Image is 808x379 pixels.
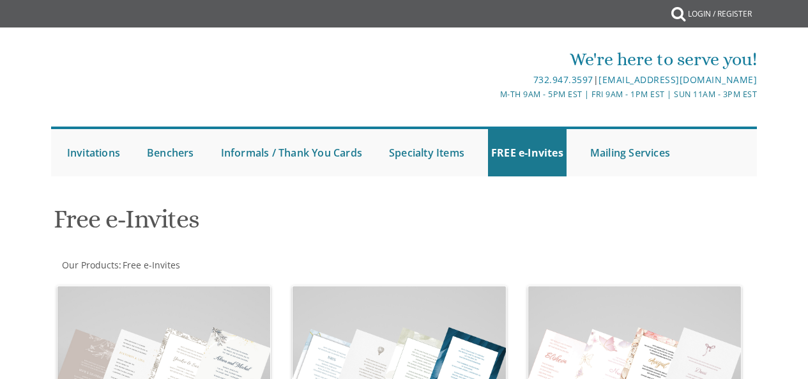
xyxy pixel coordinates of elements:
[54,205,515,243] h1: Free e-Invites
[287,47,757,72] div: We're here to serve you!
[218,129,365,176] a: Informals / Thank You Cards
[121,259,180,271] a: Free e-Invites
[64,129,123,176] a: Invitations
[51,259,404,272] div: :
[598,73,757,86] a: [EMAIL_ADDRESS][DOMAIN_NAME]
[144,129,197,176] a: Benchers
[386,129,468,176] a: Specialty Items
[287,72,757,88] div: |
[287,88,757,101] div: M-Th 9am - 5pm EST | Fri 9am - 1pm EST | Sun 11am - 3pm EST
[533,73,593,86] a: 732.947.3597
[587,129,673,176] a: Mailing Services
[123,259,180,271] span: Free e-Invites
[488,129,567,176] a: FREE e-Invites
[61,259,119,271] a: Our Products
